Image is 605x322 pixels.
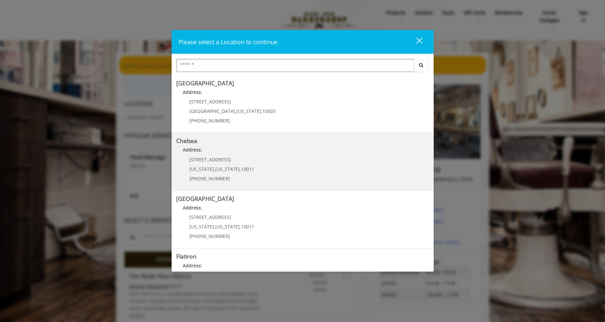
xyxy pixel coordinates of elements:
span: 10011 [241,166,255,172]
span: [US_STATE] [216,166,240,172]
span: 10011 [241,224,255,230]
b: [GEOGRAPHIC_DATA] [177,195,235,203]
b: Address: [183,205,202,211]
span: [STREET_ADDRESS] [190,156,231,163]
b: [GEOGRAPHIC_DATA] [177,79,235,87]
span: , [214,166,216,172]
span: [STREET_ADDRESS] [190,214,231,220]
span: , [214,224,216,230]
i: Search button [418,63,425,67]
div: close dialog [409,37,422,47]
span: , [236,108,237,114]
span: [US_STATE] [237,108,261,114]
span: [PHONE_NUMBER] [190,175,230,182]
div: Center Select [177,59,429,75]
span: , [261,108,263,114]
span: [GEOGRAPHIC_DATA] [190,108,236,114]
button: close dialog [404,35,426,48]
span: , [240,224,241,230]
b: Address: [183,89,202,95]
b: Address: [183,262,202,269]
b: Chelsea [177,137,198,145]
b: Flatiron [177,252,197,260]
span: [STREET_ADDRESS] [190,98,231,105]
span: 10003 [263,108,276,114]
span: [US_STATE] [190,224,214,230]
span: [PHONE_NUMBER] [190,233,230,239]
span: Please select a Location to continue [179,38,278,46]
span: , [240,166,241,172]
b: Address: [183,147,202,153]
input: Search Center [177,59,414,72]
span: [PHONE_NUMBER] [190,117,230,124]
span: [US_STATE] [190,166,214,172]
span: [US_STATE] [216,224,240,230]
